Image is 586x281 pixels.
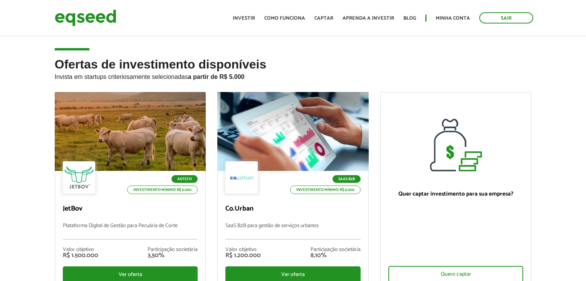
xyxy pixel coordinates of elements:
a: Captar [314,16,333,21]
p: SaaS B2B para gestão de serviços urbanos [225,223,361,239]
a: Minha conta [436,16,470,21]
div: R$ 1.200.000 [225,253,261,259]
div: Valor objetivo [63,247,98,253]
div: 3,50% [148,253,198,259]
p: Co.Urban [225,205,361,213]
p: Agtech [171,175,198,183]
a: Sair [479,12,533,23]
h2: Ofertas de investimento disponíveis [55,58,532,92]
a: Aprenda a investir [343,16,394,21]
p: Invista em startups criteriosamente selecionadas [55,71,532,80]
p: Investimento mínimo: R$ 5.000 [290,186,361,194]
p: Plataforma Digital de Gestão para Pecuária de Corte [63,223,198,239]
a: Investir [233,16,255,21]
p: Quer captar investimento para sua empresa? [388,191,524,197]
p: SaaS B2B [332,175,361,183]
div: Participação societária [148,247,198,253]
div: Valor objetivo [225,247,261,253]
div: R$ 1.500.000 [63,253,98,259]
img: EqSeed [55,8,116,28]
p: JetBov [63,205,198,213]
div: 8,10% [311,253,361,259]
div: Participação societária [311,247,361,253]
a: Blog [403,16,416,21]
strong: a partir de R$ 5.000 [188,74,245,80]
p: Investimento mínimo: R$ 5.000 [127,186,198,194]
a: Como funciona [264,16,305,21]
